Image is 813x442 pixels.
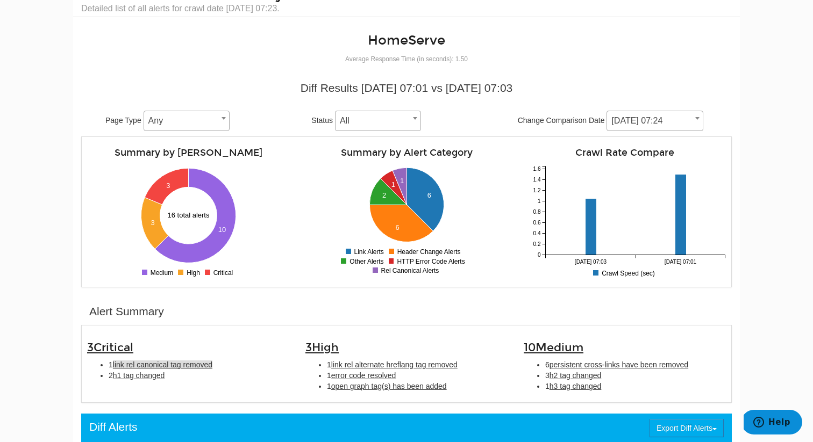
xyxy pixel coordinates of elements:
tspan: [DATE] 07:03 [575,259,607,265]
span: error code resolved [331,371,396,380]
span: 08/19/2025 07:24 [607,113,703,128]
a: HomeServe [368,32,445,48]
li: 6 [545,359,726,370]
tspan: 1.2 [533,187,541,193]
small: Average Response Time (in seconds): 1.50 [345,55,468,63]
span: 3 [87,340,133,354]
span: 08/19/2025 07:24 [607,111,703,131]
div: Diff Alerts [89,419,137,435]
tspan: 0.8 [533,209,541,215]
span: Change Comparison Date [518,116,605,125]
span: open graph tag(s) has been added [331,382,447,390]
span: Page Type [105,116,141,125]
div: Diff Results [DATE] 07:01 vs [DATE] 07:03 [89,80,724,96]
span: h3 tag changed [550,382,602,390]
li: 3 [545,370,726,381]
span: All [336,113,420,128]
li: 1 [109,359,289,370]
tspan: 0.2 [533,241,541,247]
button: Export Diff Alerts [650,419,724,437]
tspan: 0 [538,252,541,258]
tspan: 1.4 [533,177,541,183]
span: All [335,111,421,131]
li: 1 [327,381,508,392]
tspan: 1 [538,198,541,204]
li: 1 [545,381,726,392]
tspan: 0.6 [533,220,541,226]
span: Status [311,116,333,125]
span: Critical [94,340,133,354]
text: 16 total alerts [167,211,210,219]
span: 3 [305,340,339,354]
h4: Crawl Rate Compare [524,148,726,158]
li: 1 [327,370,508,381]
div: Alert Summary [89,303,164,320]
h4: Summary by Alert Category [305,148,508,158]
tspan: [DATE] 07:01 [665,259,697,265]
tspan: 0.4 [533,230,541,236]
span: h1 tag changed [113,371,165,380]
span: 10 [524,340,583,354]
span: link rel canonical tag removed [113,360,212,369]
tspan: 1.6 [533,166,541,172]
h4: Summary by [PERSON_NAME] [87,148,289,158]
li: 2 [109,370,289,381]
span: persistent cross-links have been removed [550,360,688,369]
span: High [312,340,339,354]
span: Medium [536,340,583,354]
span: Any [144,113,229,128]
small: Detailed list of all alerts for crawl date [DATE] 07:23. [81,3,284,15]
span: link rel alternate hreflang tag removed [331,360,458,369]
span: h2 tag changed [550,371,602,380]
li: 1 [327,359,508,370]
iframe: Opens a widget where you can find more information [744,410,802,437]
span: Any [144,111,230,131]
